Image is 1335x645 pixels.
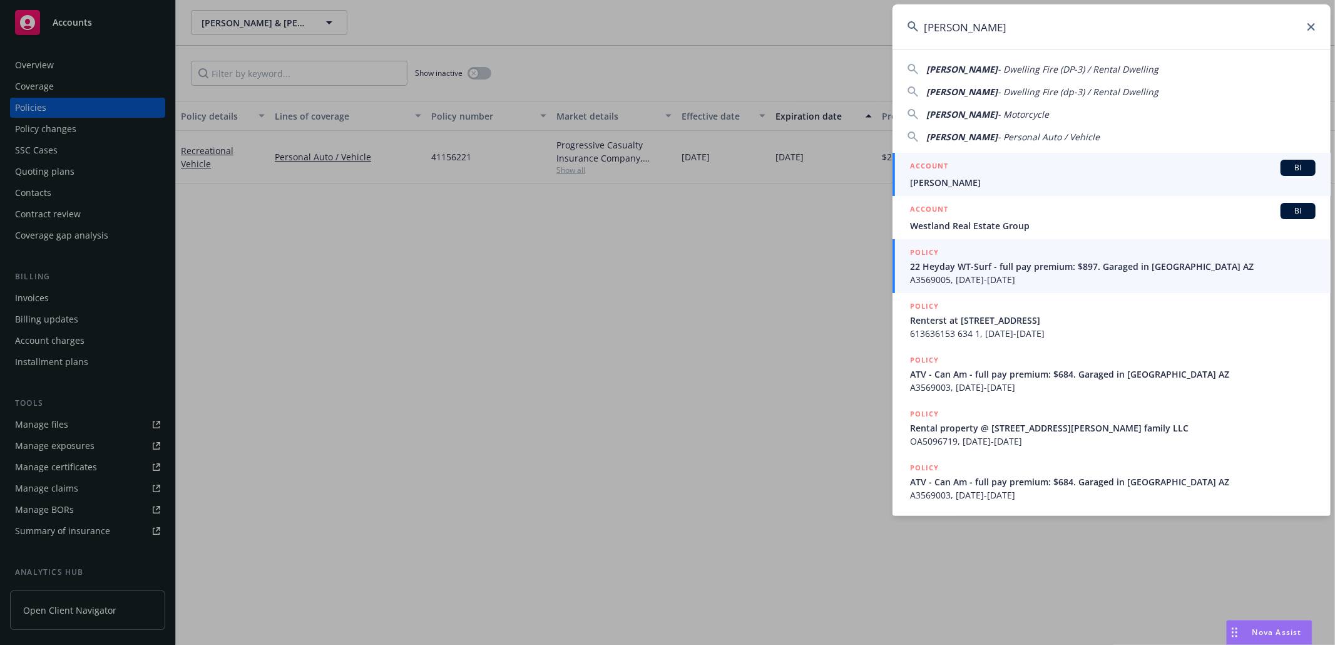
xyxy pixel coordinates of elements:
[910,176,1316,189] span: [PERSON_NAME]
[1226,620,1312,645] button: Nova Assist
[1252,627,1302,637] span: Nova Assist
[910,300,939,312] h5: POLICY
[926,63,998,75] span: [PERSON_NAME]
[910,421,1316,435] span: Rental property @ [STREET_ADDRESS][PERSON_NAME] family LLC
[910,160,948,175] h5: ACCOUNT
[910,368,1316,381] span: ATV - Can Am - full pay premium: $684. Garaged in [GEOGRAPHIC_DATA] AZ
[893,401,1331,455] a: POLICYRental property @ [STREET_ADDRESS][PERSON_NAME] family LLCOA5096719, [DATE]-[DATE]
[910,246,939,259] h5: POLICY
[910,462,939,474] h5: POLICY
[910,203,948,218] h5: ACCOUNT
[998,131,1100,143] span: - Personal Auto / Vehicle
[910,408,939,420] h5: POLICY
[926,86,998,98] span: [PERSON_NAME]
[910,260,1316,273] span: 22 Heyday WT-Surf - full pay premium: $897. Garaged in [GEOGRAPHIC_DATA] AZ
[910,475,1316,488] span: ATV - Can Am - full pay premium: $684. Garaged in [GEOGRAPHIC_DATA] AZ
[910,488,1316,502] span: A3569003, [DATE]-[DATE]
[910,314,1316,327] span: Renterst at [STREET_ADDRESS]
[893,153,1331,196] a: ACCOUNTBI[PERSON_NAME]
[1286,205,1311,217] span: BI
[910,435,1316,448] span: OA5096719, [DATE]-[DATE]
[910,219,1316,232] span: Westland Real Estate Group
[910,354,939,366] h5: POLICY
[893,347,1331,401] a: POLICYATV - Can Am - full pay premium: $684. Garaged in [GEOGRAPHIC_DATA] AZA3569003, [DATE]-[DATE]
[926,108,998,120] span: [PERSON_NAME]
[910,273,1316,286] span: A3569005, [DATE]-[DATE]
[998,108,1049,120] span: - Motorcycle
[893,239,1331,293] a: POLICY22 Heyday WT-Surf - full pay premium: $897. Garaged in [GEOGRAPHIC_DATA] AZA3569005, [DATE]...
[893,293,1331,347] a: POLICYRenterst at [STREET_ADDRESS]613636153 634 1, [DATE]-[DATE]
[893,4,1331,49] input: Search...
[998,86,1159,98] span: - Dwelling Fire (dp-3) / Rental Dwelling
[1227,621,1242,644] div: Drag to move
[910,327,1316,340] span: 613636153 634 1, [DATE]-[DATE]
[1286,162,1311,173] span: BI
[926,131,998,143] span: [PERSON_NAME]
[893,196,1331,239] a: ACCOUNTBIWestland Real Estate Group
[998,63,1159,75] span: - Dwelling Fire (DP-3) / Rental Dwelling
[910,381,1316,394] span: A3569003, [DATE]-[DATE]
[893,455,1331,508] a: POLICYATV - Can Am - full pay premium: $684. Garaged in [GEOGRAPHIC_DATA] AZA3569003, [DATE]-[DATE]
